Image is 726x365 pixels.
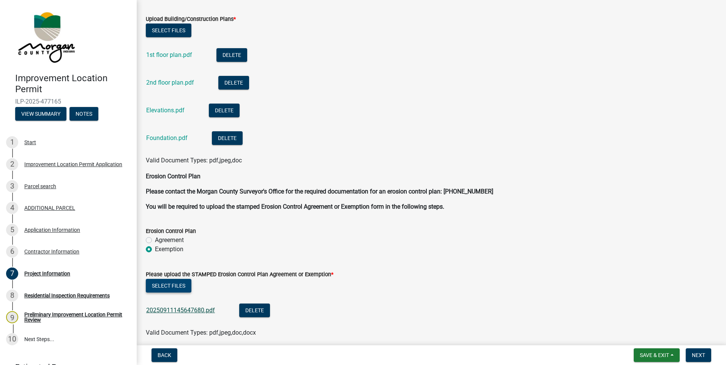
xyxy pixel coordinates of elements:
[15,98,122,105] span: ILP-2025-477165
[6,245,18,258] div: 6
[146,229,196,234] label: Erosion Control Plan
[146,107,185,114] a: Elevations.pdf
[212,135,243,142] wm-modal-confirm: Delete Document
[239,307,270,315] wm-modal-confirm: Delete Document
[24,162,122,167] div: Improvement Location Permit Application
[24,140,36,145] div: Start
[146,51,192,58] a: 1st floor plan.pdf
[6,158,18,170] div: 2
[212,131,243,145] button: Delete
[15,107,66,121] button: View Summary
[69,107,98,121] button: Notes
[24,227,80,233] div: Application Information
[640,352,669,358] span: Save & Exit
[6,333,18,345] div: 10
[146,272,333,277] label: Please upload the STAMPED Erosion Control Plan Agreement or Exemption
[6,180,18,192] div: 3
[24,312,125,323] div: Preliminary Improvement Location Permit Review
[6,267,18,280] div: 7
[6,202,18,214] div: 4
[239,304,270,317] button: Delete
[146,173,200,180] strong: Erosion Control Plan
[146,203,444,210] strong: You will be required to upload the stamped Erosion Control Agreement or Exemption form in the fol...
[216,52,247,59] wm-modal-confirm: Delete Document
[6,224,18,236] div: 5
[146,329,256,336] span: Valid Document Types: pdf,jpeg,doc,docx
[24,249,79,254] div: Contractor Information
[146,279,191,293] button: Select files
[69,111,98,117] wm-modal-confirm: Notes
[218,76,249,90] button: Delete
[152,348,177,362] button: Back
[146,307,215,314] a: 20250911145647680.pdf
[218,80,249,87] wm-modal-confirm: Delete Document
[146,79,194,86] a: 2nd floor plan.pdf
[158,352,171,358] span: Back
[24,205,75,211] div: ADDITIONAL PARCEL
[692,352,705,358] span: Next
[209,104,240,117] button: Delete
[686,348,711,362] button: Next
[146,188,493,195] strong: Please contact the Morgan County Surveyor's Office for the required documentation for an erosion ...
[209,107,240,115] wm-modal-confirm: Delete Document
[634,348,680,362] button: Save & Exit
[15,8,76,65] img: Morgan County, Indiana
[146,24,191,37] button: Select files
[155,236,184,245] label: Agreement
[216,48,247,62] button: Delete
[146,157,242,164] span: Valid Document Types: pdf,jpeg,doc
[24,293,110,298] div: Residential Inspection Requirements
[15,111,66,117] wm-modal-confirm: Summary
[146,134,188,142] a: Foundation.pdf
[15,73,131,95] h4: Improvement Location Permit
[24,271,70,276] div: Project Information
[155,245,183,254] label: Exemption
[146,17,236,22] label: Upload Building/Construction Plans
[6,136,18,148] div: 1
[24,184,56,189] div: Parcel search
[6,311,18,323] div: 9
[6,289,18,302] div: 8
